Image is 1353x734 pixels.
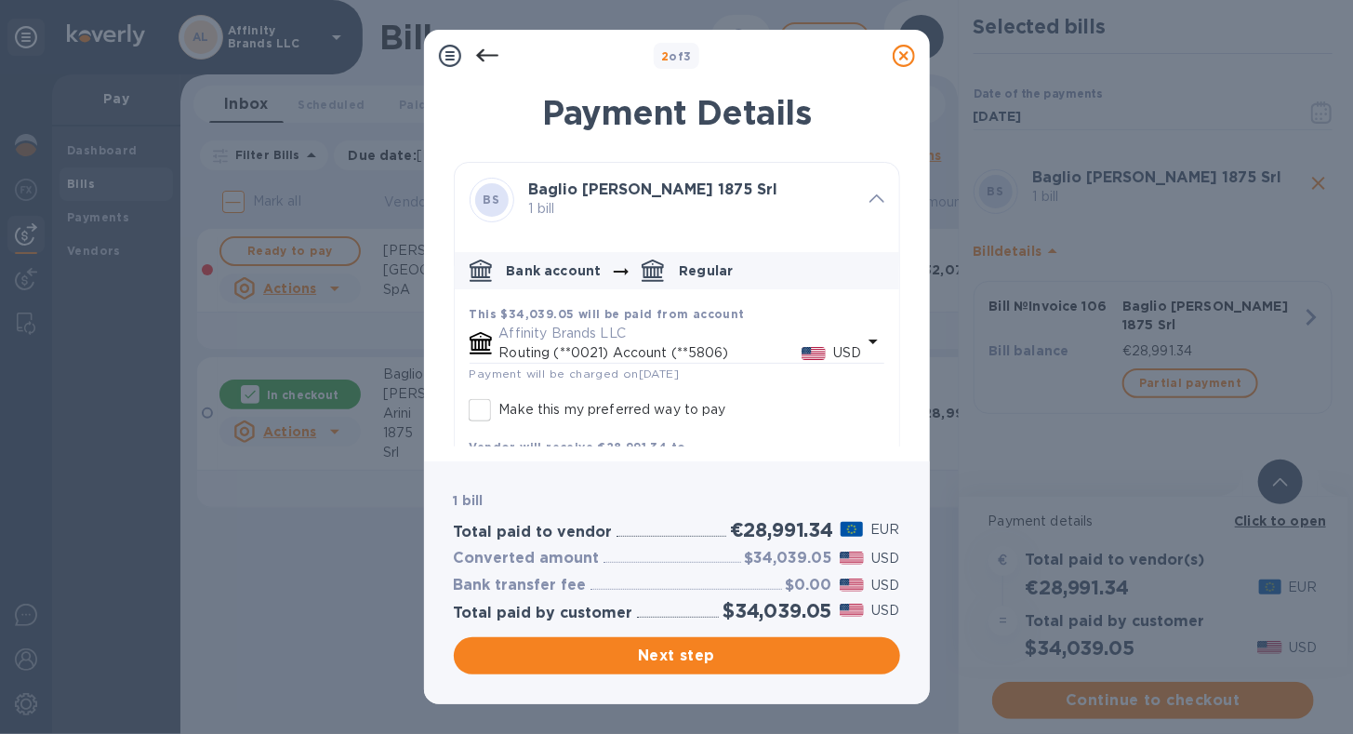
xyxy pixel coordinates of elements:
h3: Bank transfer fee [454,577,587,594]
p: EUR [870,520,899,540]
span: 2 [661,49,669,63]
p: Affinity Brands LLC [499,324,862,343]
h3: Converted amount [454,550,600,567]
b: BS [484,193,500,207]
h2: €28,991.34 [730,518,833,541]
h3: Total paid by customer [454,605,633,622]
img: USD [840,604,865,617]
p: USD [871,601,899,621]
p: USD [833,343,861,363]
p: 1 bill [529,199,855,219]
b: This $34,039.05 will be paid from account [470,307,745,321]
h3: $34,039.05 [745,550,832,567]
p: Bank account [507,261,602,280]
p: Make this my preferred way to pay [499,400,726,420]
p: USD [871,549,899,568]
h2: $34,039.05 [723,599,831,622]
img: USD [802,347,827,360]
b: Vendor will receive €28,991.34 to [470,440,686,454]
b: of 3 [661,49,692,63]
p: Regular [679,261,733,280]
span: Payment will be charged on [DATE] [470,367,680,380]
div: BSBaglio [PERSON_NAME] 1875 Srl 1 bill [455,163,899,237]
img: USD [840,552,865,565]
button: Next step [454,637,900,674]
b: 1 bill [454,493,484,508]
div: default-method [455,245,899,613]
h3: $0.00 [786,577,832,594]
b: Baglio [PERSON_NAME] 1875 Srl [529,180,778,198]
img: USD [840,579,865,592]
h1: Payment Details [454,93,900,132]
p: Routing (**0021) Account (**5806) [499,343,802,363]
h3: Total paid to vendor [454,524,613,541]
span: Next step [469,645,885,667]
p: USD [871,576,899,595]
